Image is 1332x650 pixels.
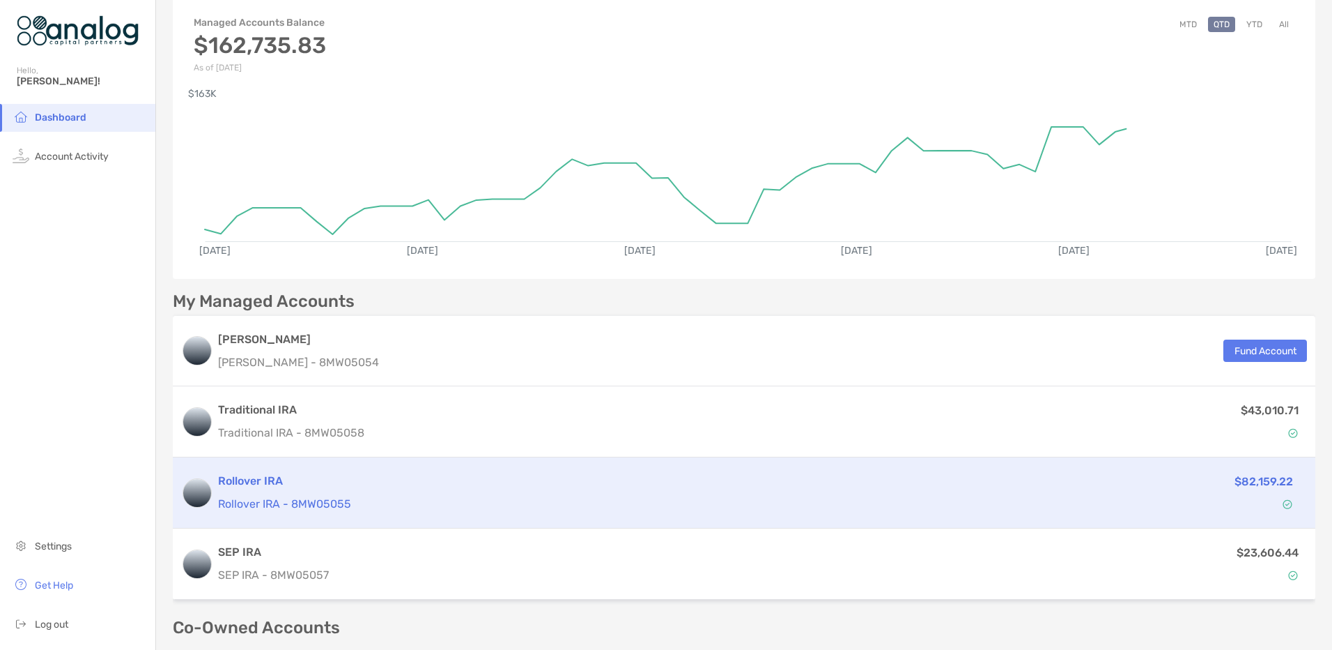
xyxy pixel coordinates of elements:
img: activity icon [13,147,29,164]
img: logout icon [13,615,29,632]
img: logo account [183,337,211,365]
h3: $162,735.83 [194,32,326,59]
p: $82,159.22 [1234,473,1293,490]
text: [DATE] [407,245,438,257]
button: YTD [1241,17,1268,32]
p: SEP IRA - 8MW05057 [218,566,329,584]
img: household icon [13,108,29,125]
img: Account Status icon [1288,428,1298,438]
img: logo account [183,408,211,436]
button: Fund Account [1223,340,1307,362]
text: [DATE] [1266,245,1297,257]
span: Dashboard [35,112,86,123]
p: $43,010.71 [1241,402,1299,419]
text: [DATE] [199,245,231,257]
p: As of [DATE] [194,63,326,73]
span: Get Help [35,580,73,591]
p: My Managed Accounts [173,293,355,310]
text: [DATE] [624,245,656,257]
img: Account Status icon [1283,499,1292,509]
text: [DATE] [1058,245,1090,257]
img: Zoe Logo [17,6,139,56]
button: MTD [1174,17,1202,32]
p: [PERSON_NAME] - 8MW05054 [218,354,379,371]
h3: Traditional IRA [218,402,364,418]
p: $23,606.44 [1237,544,1299,561]
p: Traditional IRA - 8MW05058 [218,424,364,441]
h3: Rollover IRA [218,473,1031,490]
h4: Managed Accounts Balance [194,17,326,29]
span: Log out [35,619,68,630]
button: All [1273,17,1294,32]
span: [PERSON_NAME]! [17,75,147,87]
h3: SEP IRA [218,544,329,561]
p: Rollover IRA - 8MW05055 [218,495,1031,513]
h3: [PERSON_NAME] [218,331,379,348]
span: Settings [35,541,72,552]
img: get-help icon [13,576,29,593]
img: logo account [183,479,211,507]
text: $163K [188,88,217,100]
img: logo account [183,550,211,578]
text: [DATE] [841,245,872,257]
button: QTD [1208,17,1235,32]
span: Account Activity [35,151,109,162]
img: Account Status icon [1288,570,1298,580]
img: settings icon [13,537,29,554]
p: Co-Owned Accounts [173,619,1315,637]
